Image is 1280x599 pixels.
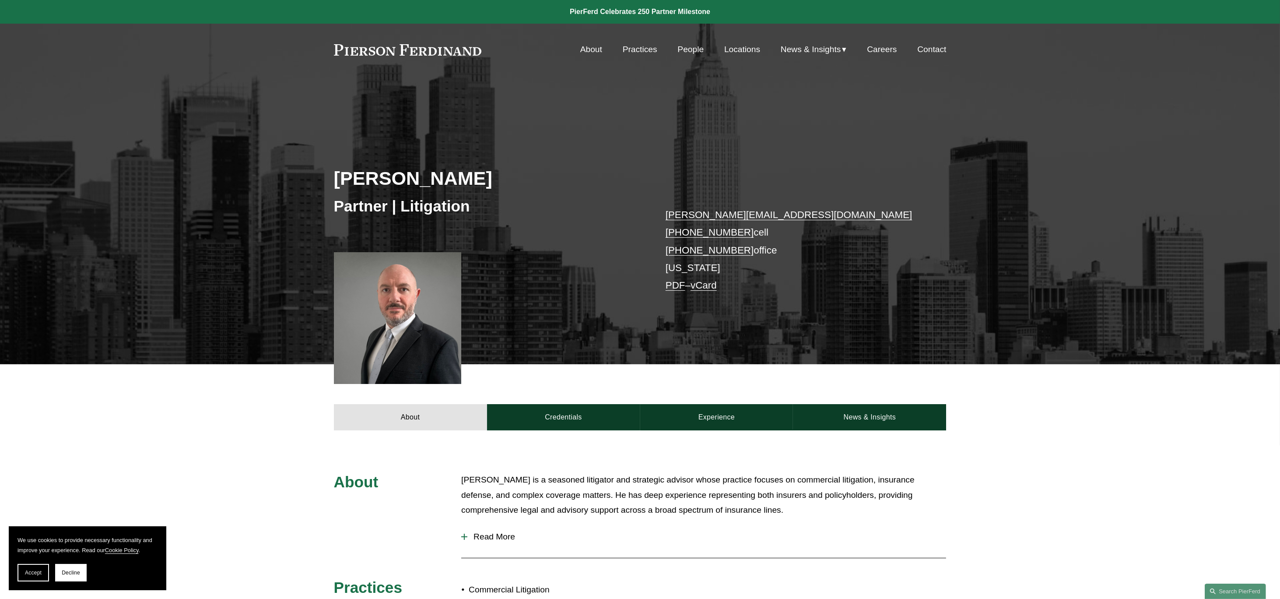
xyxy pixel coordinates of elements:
a: PDF [666,280,685,291]
p: cell office [US_STATE] – [666,206,921,295]
a: Credentials [487,404,640,430]
a: People [677,41,704,58]
a: About [334,404,487,430]
h3: Partner | Litigation [334,197,640,216]
p: [PERSON_NAME] is a seasoned litigator and strategic advisor whose practice focuses on commercial ... [461,472,946,518]
span: Practices [334,579,403,596]
a: vCard [691,280,717,291]
a: [PHONE_NUMBER] [666,227,754,238]
span: About [334,473,379,490]
a: Practices [623,41,657,58]
button: Accept [18,564,49,581]
a: [PERSON_NAME][EMAIL_ADDRESS][DOMAIN_NAME] [666,209,912,220]
span: Decline [62,570,80,576]
a: Careers [867,41,897,58]
a: folder dropdown [781,41,847,58]
span: News & Insights [781,42,841,57]
a: News & Insights [793,404,946,430]
span: Read More [467,532,946,542]
a: Experience [640,404,793,430]
a: Search this site [1205,584,1266,599]
p: Commercial Litigation [469,582,640,598]
h2: [PERSON_NAME] [334,167,640,190]
button: Read More [461,525,946,548]
section: Cookie banner [9,526,166,590]
a: Contact [917,41,946,58]
span: Accept [25,570,42,576]
a: Cookie Policy [105,547,139,553]
button: Decline [55,564,87,581]
a: About [580,41,602,58]
a: [PHONE_NUMBER] [666,245,754,256]
p: We use cookies to provide necessary functionality and improve your experience. Read our . [18,535,158,555]
a: Locations [724,41,760,58]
